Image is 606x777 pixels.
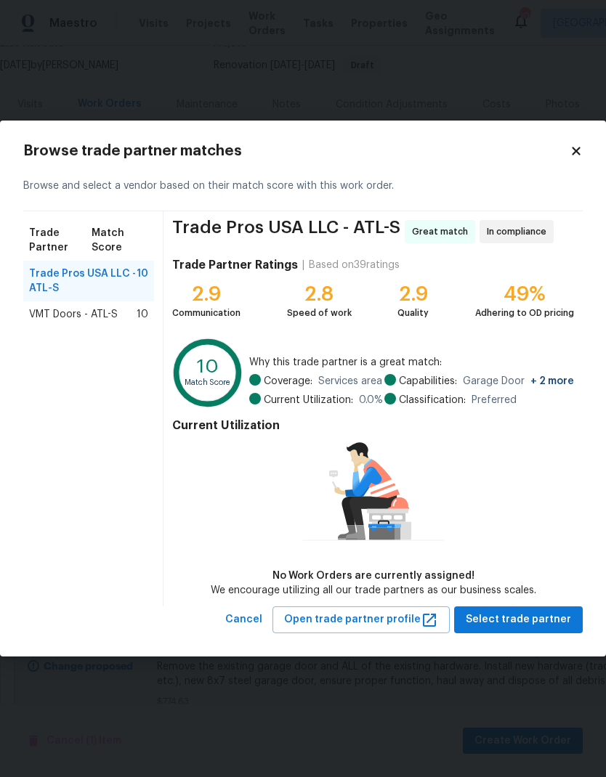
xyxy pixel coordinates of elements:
span: Coverage: [264,374,312,388]
button: Cancel [219,606,268,633]
span: Preferred [472,393,517,407]
span: Current Utilization: [264,393,353,407]
h2: Browse trade partner matches [23,144,570,158]
div: Based on 39 ratings [309,258,400,272]
div: 2.8 [287,287,352,301]
span: Match Score [92,226,148,255]
text: Match Score [185,378,231,386]
div: Speed of work [287,306,352,320]
span: Classification: [399,393,466,407]
div: | [298,258,309,272]
h4: Trade Partner Ratings [172,258,298,272]
span: Great match [412,224,474,239]
button: Open trade partner profile [272,606,450,633]
span: 10 [137,307,148,322]
span: Capabilities: [399,374,457,388]
div: Browse and select a vendor based on their match score with this work order. [23,161,583,211]
div: We encourage utilizing all our trade partners as our business scales. [211,583,536,598]
span: Garage Door [463,374,574,388]
span: Why this trade partner is a great match: [249,355,574,370]
span: 0.0 % [359,393,383,407]
span: VMT Doors - ATL-S [29,307,118,322]
span: Trade Partner [29,226,92,255]
span: Trade Pros USA LLC - ATL-S [29,267,137,296]
div: Communication [172,306,241,320]
span: + 2 more [530,376,574,386]
div: 2.9 [172,287,241,301]
div: 49% [475,287,574,301]
div: Quality [397,306,429,320]
div: No Work Orders are currently assigned! [211,569,536,583]
div: 2.9 [397,287,429,301]
button: Select trade partner [454,606,583,633]
span: Cancel [225,611,262,629]
h4: Current Utilization [172,418,574,433]
span: Services area [318,374,382,388]
div: Adhering to OD pricing [475,306,574,320]
span: In compliance [487,224,552,239]
span: Select trade partner [466,611,571,629]
span: Trade Pros USA LLC - ATL-S [172,220,400,243]
span: Open trade partner profile [284,611,438,629]
text: 10 [197,357,219,377]
span: 10 [137,267,148,296]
